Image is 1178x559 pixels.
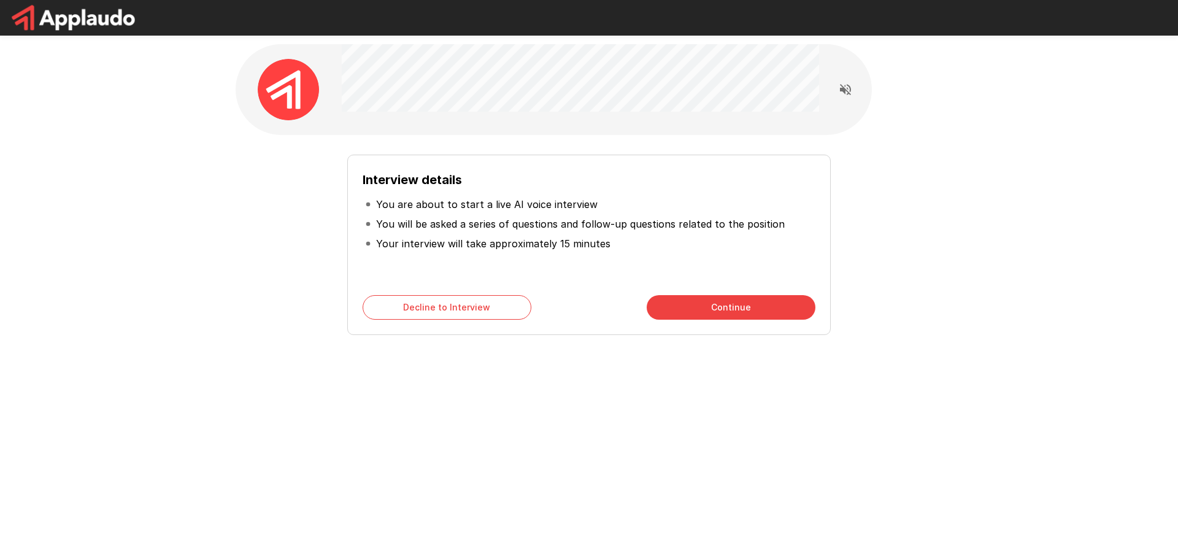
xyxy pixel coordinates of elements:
[647,295,815,320] button: Continue
[376,236,610,251] p: Your interview will take approximately 15 minutes
[363,172,462,187] b: Interview details
[258,59,319,120] img: applaudo_avatar.png
[376,197,598,212] p: You are about to start a live AI voice interview
[376,217,785,231] p: You will be asked a series of questions and follow-up questions related to the position
[833,77,858,102] button: Read questions aloud
[363,295,531,320] button: Decline to Interview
